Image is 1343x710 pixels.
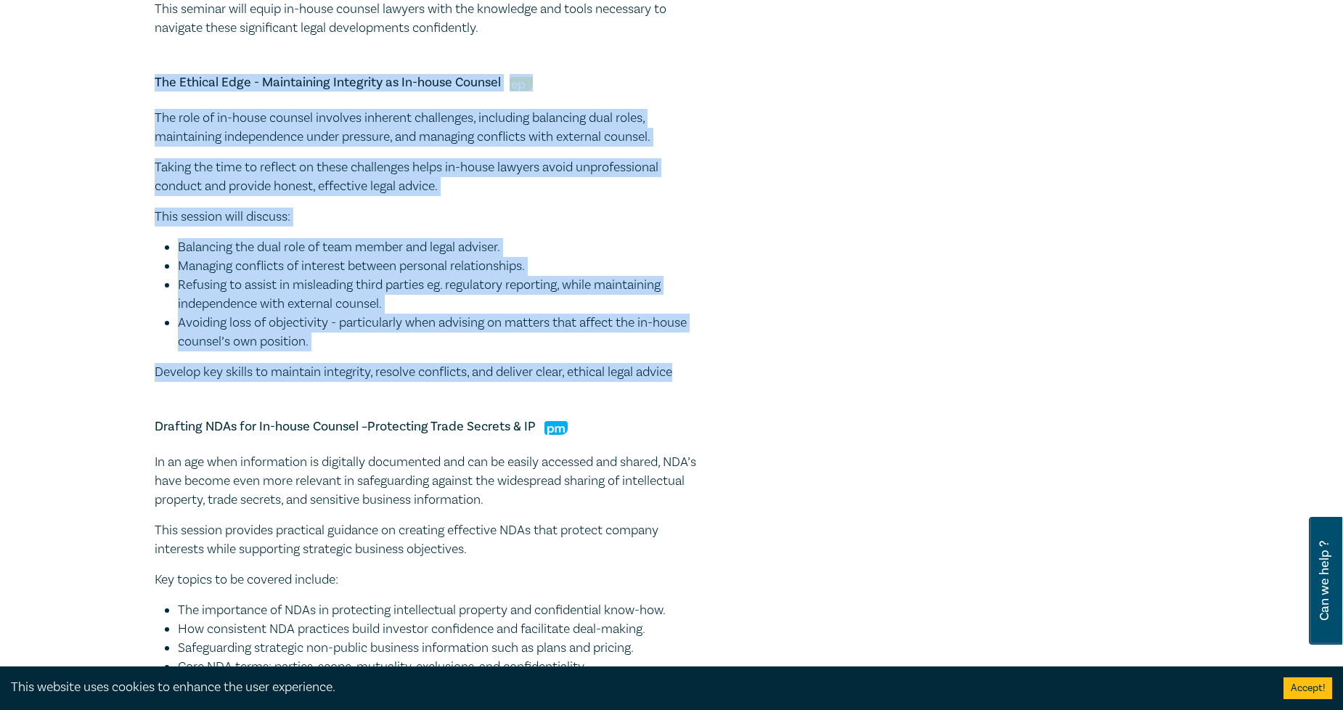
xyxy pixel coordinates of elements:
h5: Drafting NDAs for In-house Counsel –Protecting Trade Secrets & IP [155,418,706,436]
li: Refusing to assist in misleading third parties eg. regulatory reporting, while maintaining indepe... [178,276,706,314]
li: How consistent NDA practices build investor confidence and facilitate deal-making. [178,620,706,639]
h5: The Ethical Edge - Maintaining Integrity as In-house Counsel [155,74,706,91]
li: Safeguarding strategic non-public business information such as plans and pricing. [178,639,706,658]
p: This session will discuss: [155,208,706,227]
li: Managing conflicts of interest between personal relationships. [178,257,706,276]
p: In an age when information is digitally documented and can be easily accessed and shared, NDA’s h... [155,453,706,510]
li: Avoiding loss of objectivity - particularly when advising on matters that affect the in-house cou... [178,314,706,351]
p: The role of in-house counsel involves inherent challenges, including balancing dual roles, mainta... [155,109,706,147]
div: This website uses cookies to enhance the user experience. [11,678,1262,697]
button: Accept cookies [1283,677,1332,699]
p: This session provides practical guidance on creating effective NDAs that protect company interest... [155,521,706,559]
p: Taking the time to reflect on these challenges helps in-house lawyers avoid unprofessional conduc... [155,158,706,196]
p: Key topics to be covered include: [155,571,706,589]
li: Core NDA terms: parties, scope, mutuality, exclusions, and confidentiality. [178,658,706,677]
img: Practice Management & Business Skills [544,421,568,435]
img: Ethics & Professional Responsibility [510,77,533,91]
li: Balancing the dual role of team member and legal adviser. [178,238,706,257]
p: Develop key skills to maintain integrity, resolve conflicts, and deliver clear, ethical legal advice [155,363,706,382]
span: Can we help ? [1318,526,1331,636]
li: The importance of NDAs in protecting intellectual property and confidential know-how. [178,601,706,620]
